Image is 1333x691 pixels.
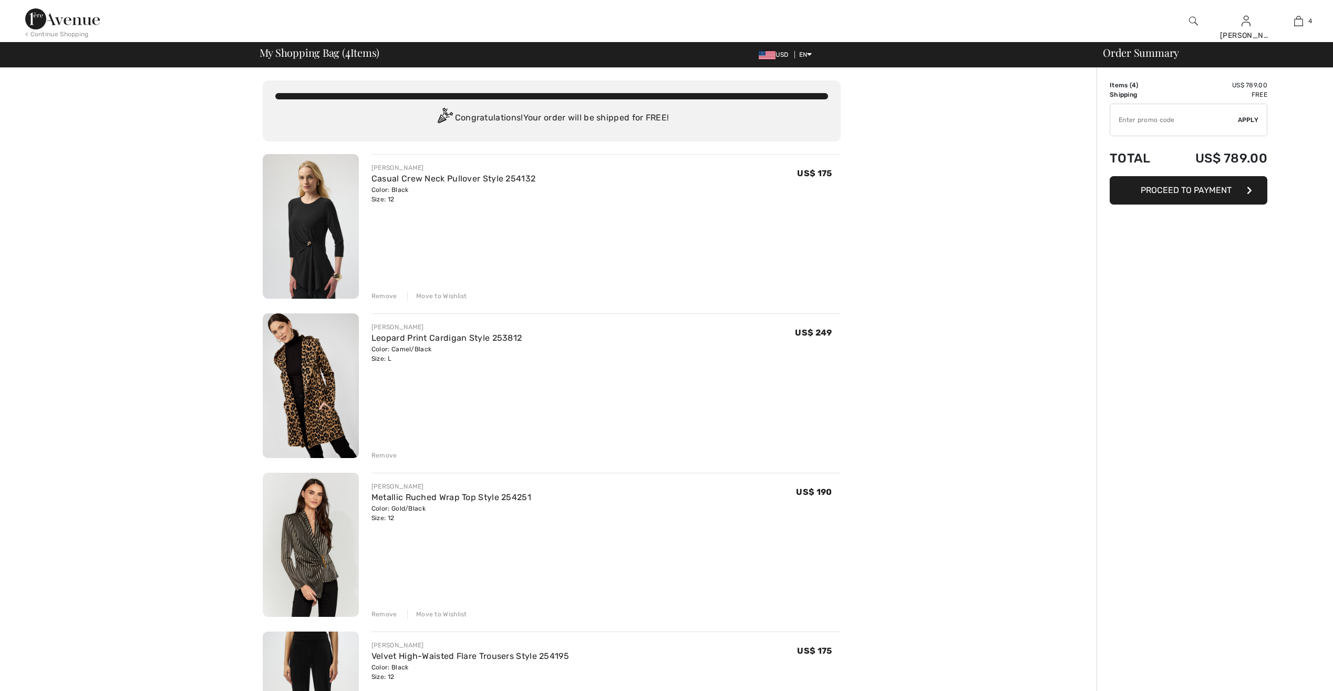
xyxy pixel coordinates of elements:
[371,185,535,204] div: Color: Black Size: 12
[371,492,531,502] a: Metallic Ruched Wrap Top Style 254251
[371,344,522,363] div: Color: Camel/Black Size: L
[371,482,531,491] div: [PERSON_NAME]
[263,154,359,299] img: Casual Crew Neck Pullover Style 254132
[25,8,100,29] img: 1ère Avenue
[1238,115,1259,125] span: Apply
[1110,80,1166,90] td: Items ( )
[1308,16,1312,26] span: 4
[1110,176,1267,205] button: Proceed to Payment
[1132,82,1136,89] span: 4
[797,646,832,656] span: US$ 175
[1166,90,1267,99] td: Free
[407,291,467,301] div: Move to Wishlist
[796,487,832,497] span: US$ 190
[371,163,535,172] div: [PERSON_NAME]
[795,328,832,338] span: US$ 249
[371,504,531,523] div: Color: Gold/Black Size: 12
[1220,30,1272,41] div: [PERSON_NAME]
[371,651,569,661] a: Velvet High-Waisted Flare Trousers Style 254195
[371,641,569,650] div: [PERSON_NAME]
[1141,185,1232,195] span: Proceed to Payment
[25,29,89,39] div: < Continue Shopping
[799,51,812,58] span: EN
[371,174,535,184] a: Casual Crew Neck Pullover Style 254132
[371,291,397,301] div: Remove
[759,51,792,58] span: USD
[434,108,455,129] img: Congratulation2.svg
[1110,140,1166,176] td: Total
[1273,15,1324,27] a: 4
[371,322,522,332] div: [PERSON_NAME]
[371,333,522,343] a: Leopard Print Cardigan Style 253812
[371,663,569,682] div: Color: Black Size: 12
[1110,90,1166,99] td: Shipping
[263,473,359,617] img: Metallic Ruched Wrap Top Style 254251
[1294,15,1303,27] img: My Bag
[263,313,359,458] img: Leopard Print Cardigan Style 253812
[1242,16,1251,26] a: Sign In
[275,108,828,129] div: Congratulations! Your order will be shipped for FREE!
[1090,47,1327,58] div: Order Summary
[797,168,832,178] span: US$ 175
[407,609,467,619] div: Move to Wishlist
[1189,15,1198,27] img: search the website
[1242,15,1251,27] img: My Info
[1166,140,1267,176] td: US$ 789.00
[759,51,776,59] img: US Dollar
[260,47,380,58] span: My Shopping Bag ( Items)
[371,451,397,460] div: Remove
[345,45,350,58] span: 4
[371,609,397,619] div: Remove
[1110,104,1238,136] input: Promo code
[1166,80,1267,90] td: US$ 789.00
